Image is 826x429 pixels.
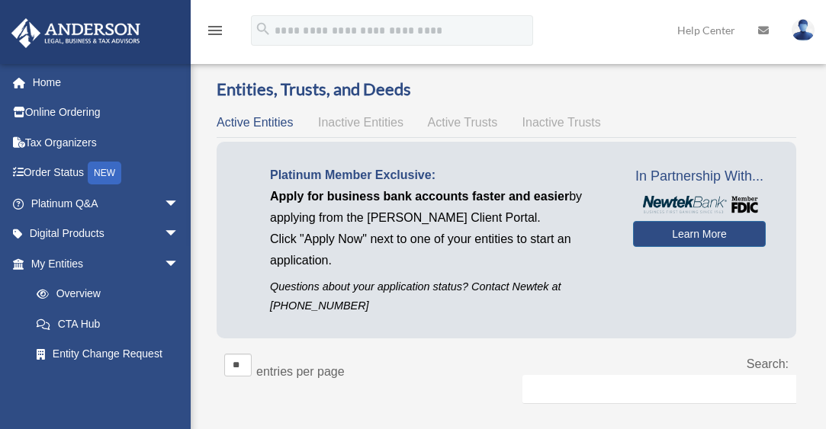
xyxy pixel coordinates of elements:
[11,127,202,158] a: Tax Organizers
[88,162,121,184] div: NEW
[164,219,194,250] span: arrow_drop_down
[270,186,610,229] p: by applying from the [PERSON_NAME] Client Portal.
[11,67,202,98] a: Home
[633,221,766,247] a: Learn More
[270,190,569,203] span: Apply for business bank accounts faster and easier
[217,116,293,129] span: Active Entities
[256,365,345,378] label: entries per page
[11,158,202,189] a: Order StatusNEW
[21,279,187,309] a: Overview
[270,165,610,186] p: Platinum Member Exclusive:
[270,277,610,315] p: Questions about your application status? Contact Newtek at [PHONE_NUMBER]
[428,116,498,129] span: Active Trusts
[255,21,272,37] i: search
[206,27,224,40] a: menu
[11,188,202,219] a: Platinum Q&Aarrow_drop_down
[522,116,601,129] span: Inactive Trusts
[11,219,202,249] a: Digital Productsarrow_drop_down
[206,21,224,40] i: menu
[21,339,194,370] a: Entity Change Request
[7,18,145,48] img: Anderson Advisors Platinum Portal
[164,248,194,280] span: arrow_drop_down
[633,165,766,189] span: In Partnership With...
[11,248,194,279] a: My Entitiesarrow_drop_down
[21,309,194,339] a: CTA Hub
[164,188,194,219] span: arrow_drop_down
[11,98,202,128] a: Online Ordering
[641,196,758,213] img: NewtekBankLogoSM.png
[270,229,610,271] p: Click "Apply Now" next to one of your entities to start an application.
[318,116,403,129] span: Inactive Entities
[792,19,815,41] img: User Pic
[217,78,796,101] h3: Entities, Trusts, and Deeds
[21,369,194,399] a: Binder Walkthrough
